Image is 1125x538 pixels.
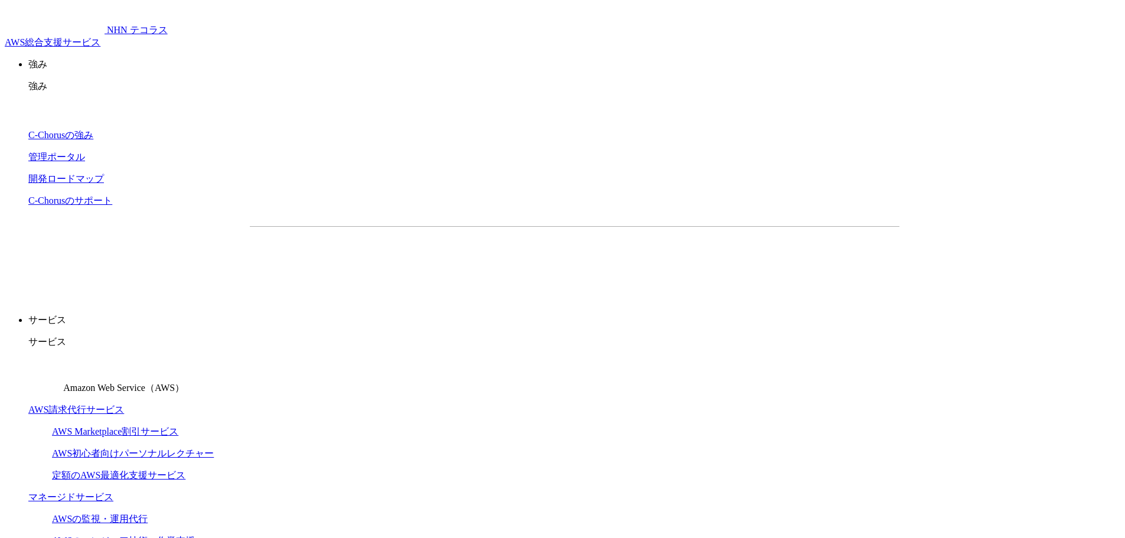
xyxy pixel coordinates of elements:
[379,246,569,275] a: 資料を請求する
[28,358,61,391] img: Amazon Web Service（AWS）
[549,258,559,263] img: 矢印
[28,195,112,206] a: C-Chorusのサポート
[28,336,1120,348] p: サービス
[28,314,1120,327] p: サービス
[28,80,1120,93] p: 強み
[28,152,85,162] a: 管理ポータル
[5,25,168,47] a: AWS総合支援サービス C-Chorus NHN テコラスAWS総合支援サービス
[52,448,214,458] a: AWS初心者向けパーソナルレクチャー
[5,5,105,33] img: AWS総合支援サービス C-Chorus
[751,258,761,263] img: 矢印
[28,130,93,140] a: C-Chorusの強み
[581,246,771,275] a: まずは相談する
[52,426,178,436] a: AWS Marketplace割引サービス
[28,405,124,415] a: AWS請求代行サービス
[28,58,1120,71] p: 強み
[28,492,113,502] a: マネージドサービス
[52,514,148,524] a: AWSの監視・運用代行
[63,383,184,393] span: Amazon Web Service（AWS）
[28,174,104,184] a: 開発ロードマップ
[52,470,185,480] a: 定額のAWS最適化支援サービス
